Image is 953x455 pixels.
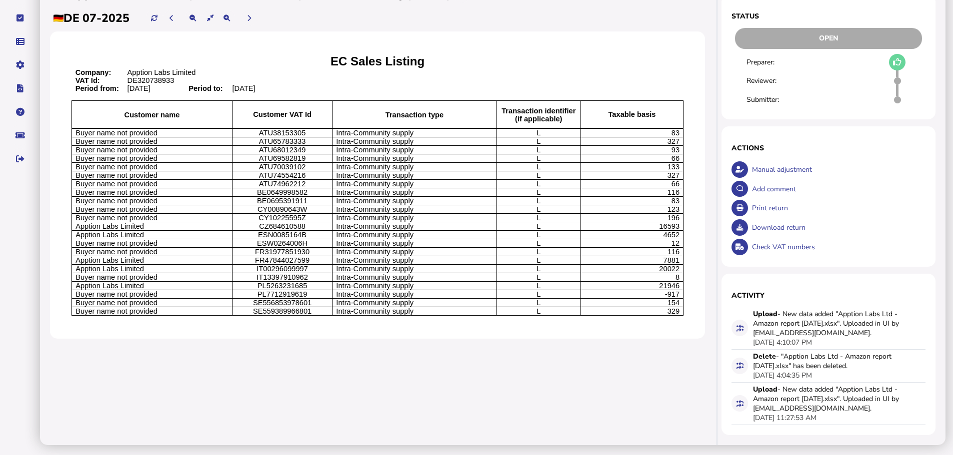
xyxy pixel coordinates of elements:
[536,256,540,264] span: L
[336,205,413,213] span: Intra-Community supply
[749,160,926,179] div: Manual adjustment
[731,219,748,236] button: Download return
[336,307,413,315] span: Intra-Community supply
[671,129,679,137] span: 83
[253,299,311,307] span: SE556853978601
[124,111,180,119] b: Customer name
[75,256,144,264] span: Apption Labs Limited
[536,282,540,290] span: L
[336,137,413,145] span: Intra-Community supply
[667,205,679,213] span: 123
[336,239,413,247] span: Intra-Community supply
[536,188,540,196] span: L
[667,171,679,179] span: 327
[336,256,413,264] span: Intra-Community supply
[336,214,413,222] span: Intra-Community supply
[9,125,30,146] button: Raise a support ticket
[536,171,540,179] span: L
[336,188,413,196] span: Intra-Community supply
[16,41,24,42] i: Data manager
[736,362,743,369] i: Data for this filing changed
[753,309,903,338] div: - New data added "Apption Labs Ltd - Amazon report [DATE].xlsx". Uploaded in UI by [EMAIL_ADDRESS...
[746,95,803,104] div: Submitter:
[336,222,413,230] span: Intra-Community supply
[667,248,679,256] span: 116
[188,84,222,92] b: Period to:
[336,265,413,273] span: Intra-Community supply
[736,325,743,332] i: Data for this filing changed
[259,129,305,137] span: ATU38153305
[257,239,307,247] span: ESW0264006H
[671,239,679,247] span: 12
[536,307,540,315] span: L
[259,163,305,171] span: ATU70039102
[753,371,812,380] div: [DATE] 4:04:35 PM
[258,214,306,222] span: CY10225595Z
[736,400,743,407] i: Data for this filing changed
[336,163,413,171] span: Intra-Community supply
[671,146,679,154] span: 93
[330,54,424,68] span: EC Sales Listing
[202,10,218,26] button: Reset the return view
[75,163,157,171] span: Buyer name not provided
[75,290,157,298] span: Buyer name not provided
[75,137,157,145] span: Buyer name not provided
[75,248,157,256] span: Buyer name not provided
[608,110,655,118] span: Taxable basis
[241,10,257,26] button: Next period
[336,197,413,205] span: Intra-Community supply
[536,137,540,145] span: L
[75,265,144,273] span: Apption Labs Limited
[731,181,748,197] button: Make a comment in the activity log.
[75,146,157,154] span: Buyer name not provided
[257,188,307,196] span: BE0649998582
[257,282,307,290] span: PL5263231685
[75,299,157,307] span: Buyer name not provided
[75,273,157,281] span: Buyer name not provided
[536,214,540,222] span: L
[731,200,748,216] button: Open printable view of return.
[336,146,413,154] span: Intra-Community supply
[336,248,413,256] span: Intra-Community supply
[336,299,413,307] span: Intra-Community supply
[753,309,777,319] strong: Upload
[259,222,305,230] span: CZ684610588
[667,299,679,307] span: 154
[218,10,235,26] button: Make the return view larger
[536,154,540,162] span: L
[749,179,926,199] div: Add comment
[9,101,30,122] button: Help pages
[753,413,816,423] div: [DATE] 11:27:53 AM
[75,154,157,162] span: Buyer name not provided
[731,28,925,49] div: Return status - Actions are restricted to nominated users
[536,180,540,188] span: L
[75,214,157,222] span: Buyer name not provided
[336,171,413,179] span: Intra-Community supply
[536,146,540,154] span: L
[257,290,307,298] span: PL7712919619
[9,78,30,99] button: Developer hub links
[146,10,162,26] button: Refresh data for current period
[663,231,679,239] span: 4652
[536,273,540,281] span: L
[9,54,30,75] button: Manage settings
[9,31,30,52] button: Data manager
[753,385,903,413] div: - New data added "Apption Labs Ltd - Amazon report [DATE].xlsx". Uploaded in UI by [EMAIL_ADDRESS...
[75,129,157,137] span: Buyer name not provided
[127,76,174,84] span: DE320738933
[671,180,679,188] span: 66
[753,338,812,347] div: [DATE] 4:10:07 PM
[536,248,540,256] span: L
[671,154,679,162] span: 66
[735,28,922,49] div: Open
[536,290,540,298] span: L
[667,214,679,222] span: 196
[536,239,540,247] span: L
[75,222,144,230] span: Apption Labs Limited
[53,14,63,22] img: de.png
[259,137,305,145] span: ATU65783333
[257,205,307,213] span: CY00890643W
[665,290,679,298] span: -917
[731,239,748,255] button: Check VAT numbers on return.
[749,218,926,237] div: Download return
